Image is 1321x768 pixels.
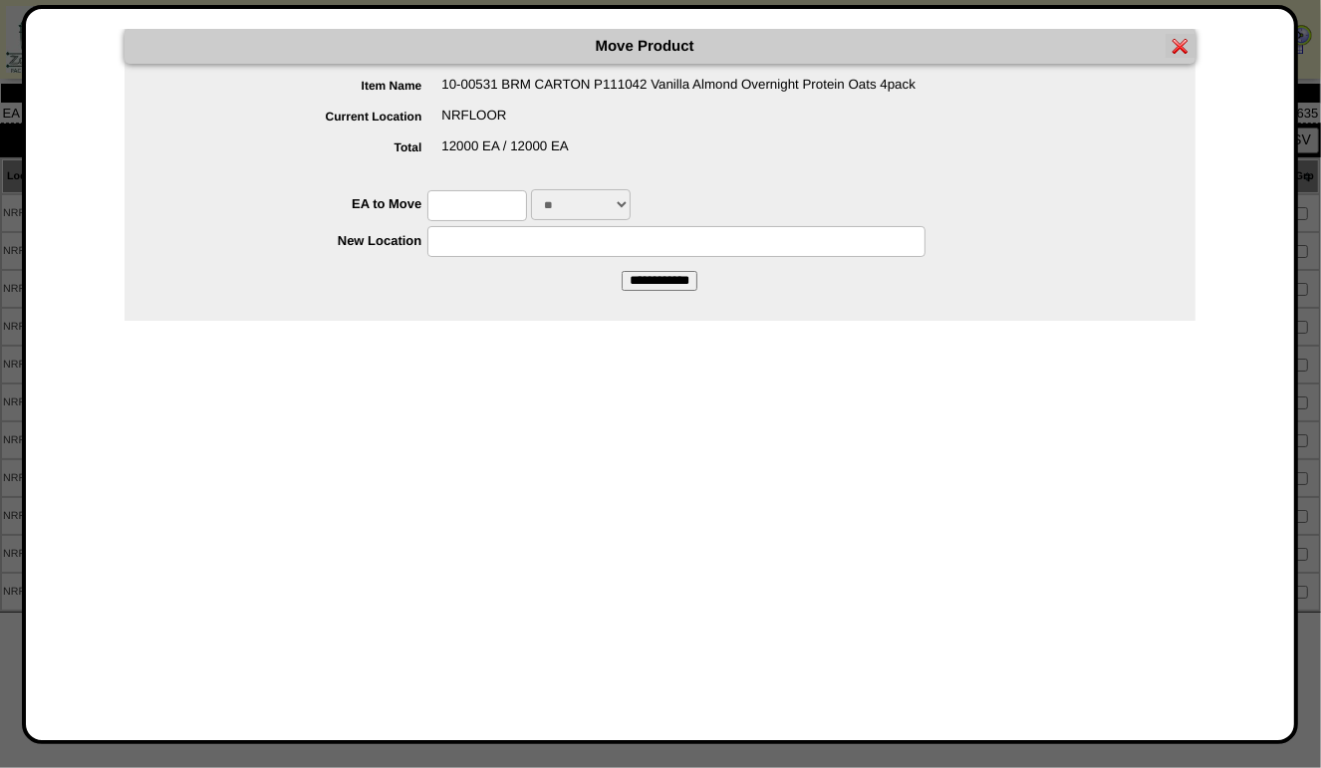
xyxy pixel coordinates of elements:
[1173,38,1189,54] img: error.gif
[164,138,1195,169] div: 12000 EA / 12000 EA
[164,140,442,154] label: Total
[164,110,442,124] label: Current Location
[164,233,428,248] label: New Location
[164,108,1195,138] div: NRFLOOR
[164,196,428,211] label: EA to Move
[125,29,1195,64] div: Move Product
[164,79,442,93] label: Item Name
[164,77,1195,108] div: 10-00531 BRM CARTON P111042 Vanilla Almond Overnight Protein Oats 4pack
